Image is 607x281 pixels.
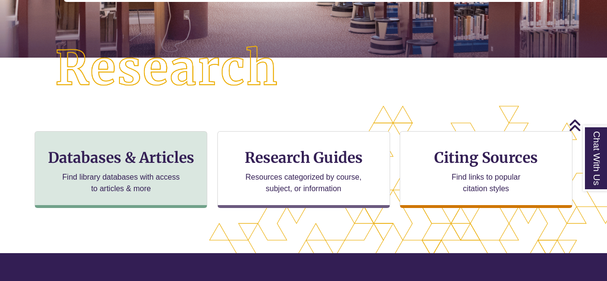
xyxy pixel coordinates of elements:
[439,171,533,195] p: Find links to popular citation styles
[59,171,184,195] p: Find library databases with access to articles & more
[30,21,303,116] img: Research
[35,131,207,208] a: Databases & Articles Find library databases with access to articles & more
[217,131,390,208] a: Research Guides Resources categorized by course, subject, or information
[428,148,545,167] h3: Citing Sources
[43,148,199,167] h3: Databases & Articles
[226,148,382,167] h3: Research Guides
[569,119,605,132] a: Back to Top
[400,131,572,208] a: Citing Sources Find links to popular citation styles
[241,171,366,195] p: Resources categorized by course, subject, or information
